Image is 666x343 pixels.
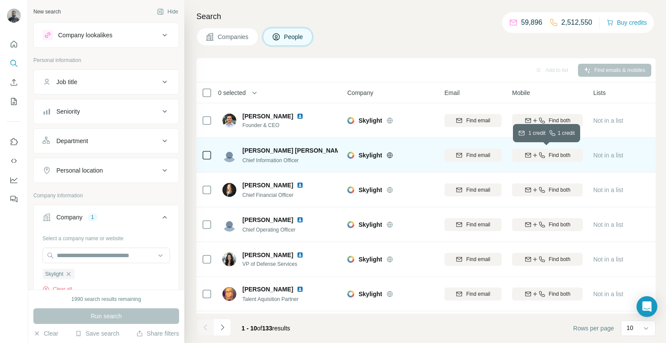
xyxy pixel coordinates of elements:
span: Company [347,88,373,97]
span: VP of Defense Services [242,260,314,268]
img: LinkedIn logo [297,216,304,223]
span: Find both [549,151,571,159]
span: [PERSON_NAME] [242,216,293,224]
img: LinkedIn logo [297,286,304,293]
span: Find email [466,221,490,229]
img: Avatar [222,287,236,301]
img: LinkedIn logo [297,182,304,189]
span: Not in a list [593,186,623,193]
span: results [242,325,290,332]
span: Skylight [359,220,382,229]
span: Find email [466,186,490,194]
span: Skylight [45,270,63,278]
button: Find both [512,218,583,231]
span: Skylight [359,290,382,298]
span: 133 [262,325,272,332]
button: Quick start [7,36,21,52]
span: of [257,325,262,332]
span: Mobile [512,88,530,97]
span: Founder & CEO [242,121,314,129]
img: Avatar [222,148,236,162]
img: Avatar [222,252,236,266]
div: Seniority [56,107,80,116]
div: 1990 search results remaining [72,295,141,303]
span: Talent Aquisition Partner [242,296,298,302]
span: Not in a list [593,152,623,159]
span: Skylight [359,151,382,160]
p: 10 [627,323,633,332]
button: Search [7,56,21,71]
button: Find email [444,183,502,196]
div: Department [56,137,88,145]
img: LinkedIn logo [297,252,304,258]
span: Chief Information Officer [242,157,299,163]
span: [PERSON_NAME] [242,181,293,189]
div: Open Intercom Messenger [637,296,657,317]
img: LinkedIn logo [297,113,304,120]
button: Find both [512,183,583,196]
button: Find email [444,218,502,231]
div: Company [56,213,82,222]
button: Navigate to next page [214,319,231,336]
div: Select a company name or website [42,231,170,242]
span: [PERSON_NAME] [PERSON_NAME] [242,146,346,155]
p: Company information [33,192,179,199]
span: Not in a list [593,256,623,263]
img: Avatar [222,218,236,232]
span: Email [444,88,460,97]
button: Seniority [34,101,179,122]
span: Not in a list [593,291,623,297]
img: Logo of Skylight [347,186,354,193]
button: Find both [512,253,583,266]
span: [PERSON_NAME] [242,251,293,259]
button: Clear [33,329,58,338]
button: Personal location [34,160,179,181]
img: Avatar [7,9,21,23]
div: Personal location [56,166,103,175]
span: Lists [593,88,606,97]
button: Company1 [34,207,179,231]
span: 1 - 10 [242,325,257,332]
span: 0 selected [218,88,246,97]
button: Company lookalikes [34,25,179,46]
img: Logo of Skylight [347,152,354,159]
button: Dashboard [7,172,21,188]
span: Not in a list [593,221,623,228]
button: Find both [512,149,583,162]
button: Feedback [7,191,21,207]
button: Use Surfe API [7,153,21,169]
button: Find email [444,114,502,127]
span: Find email [466,117,490,124]
span: Find both [549,255,571,263]
p: Personal information [33,56,179,64]
img: Logo of Skylight [347,117,354,124]
img: Avatar [222,183,236,197]
button: Clear all [42,285,72,293]
p: 59,896 [521,17,542,28]
button: Find email [444,149,502,162]
span: Find email [466,255,490,263]
span: Not in a list [593,117,623,124]
button: Enrich CSV [7,75,21,90]
span: Rows per page [573,324,614,333]
div: Job title [56,78,77,86]
button: Find email [444,253,502,266]
span: Find both [549,117,571,124]
div: Company lookalikes [58,31,112,39]
button: Find both [512,287,583,301]
span: Skylight [359,116,382,125]
img: Logo of Skylight [347,256,354,263]
button: Find both [512,114,583,127]
span: Skylight [359,255,382,264]
button: Share filters [136,329,179,338]
h4: Search [196,10,656,23]
span: Chief Financial Officer [242,192,294,198]
img: Avatar [222,114,236,127]
button: Hide [151,5,184,18]
button: My lists [7,94,21,109]
span: Find both [549,186,571,194]
span: [PERSON_NAME] [242,112,293,121]
button: Job title [34,72,179,92]
button: Find email [444,287,502,301]
button: Save search [75,329,119,338]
